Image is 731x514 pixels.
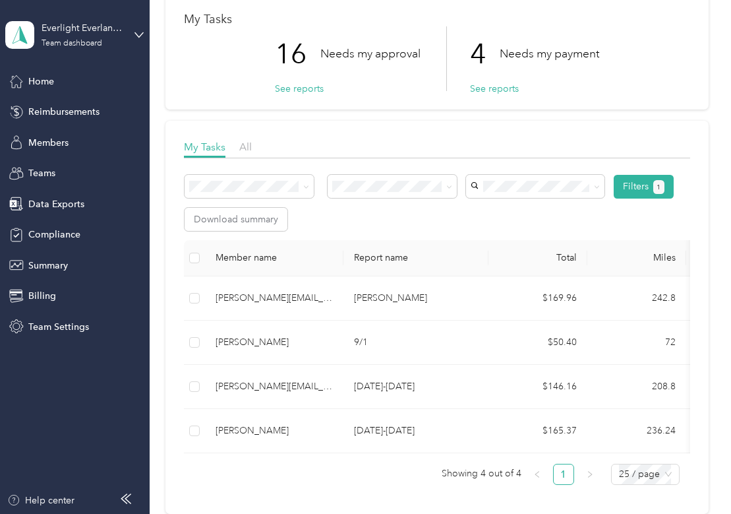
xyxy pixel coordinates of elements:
[216,291,333,305] div: [PERSON_NAME][EMAIL_ADDRESS][PERSON_NAME][DOMAIN_NAME]
[275,82,324,96] button: See reports
[239,141,252,153] span: All
[579,464,600,485] li: Next Page
[28,166,55,180] span: Teams
[598,252,676,263] div: Miles
[205,240,343,276] th: Member name
[533,470,541,478] span: left
[619,465,672,484] span: 25 / page
[28,197,84,211] span: Data Exports
[216,424,333,438] div: [PERSON_NAME]
[28,228,80,241] span: Compliance
[28,289,56,303] span: Billing
[488,276,587,321] td: $169.96
[527,464,548,485] li: Previous Page
[354,424,478,438] p: [DATE]-[DATE]
[554,465,573,484] a: 1
[354,291,478,305] p: [PERSON_NAME]
[320,46,421,62] p: Needs my approval
[28,136,69,150] span: Members
[470,26,500,82] p: 4
[527,464,548,485] button: left
[500,46,599,62] p: Needs my payment
[42,21,124,35] div: Everlight Everlance Account
[488,321,587,365] td: $50.40
[28,105,100,119] span: Reimbursements
[488,409,587,453] td: $165.37
[28,75,54,88] span: Home
[470,82,519,96] button: See reports
[7,494,74,507] button: Help center
[184,141,225,153] span: My Tasks
[657,440,731,514] iframe: Everlance-gr Chat Button Frame
[28,320,89,334] span: Team Settings
[275,26,320,82] p: 16
[442,464,521,484] span: Showing 4 out of 4
[657,181,660,193] span: 1
[28,259,68,273] span: Summary
[216,379,333,394] div: [PERSON_NAME][EMAIL_ADDRESS][PERSON_NAME][DOMAIN_NAME]
[185,208,287,231] button: Download summary
[653,180,664,194] button: 1
[611,464,680,485] div: Page Size
[579,464,600,485] button: right
[587,365,686,409] td: 208.8
[354,335,478,350] p: 9/1
[587,276,686,321] td: 242.8
[499,252,577,263] div: Total
[488,365,587,409] td: $146.16
[586,470,594,478] span: right
[343,240,488,276] th: Report name
[553,464,574,485] li: 1
[216,252,333,263] div: Member name
[216,335,333,350] div: [PERSON_NAME]
[587,409,686,453] td: 236.24
[42,40,102,48] div: Team dashboard
[184,13,689,26] h1: My Tasks
[354,379,478,394] p: [DATE]-[DATE]
[587,321,686,365] td: 72
[614,175,674,199] button: Filters1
